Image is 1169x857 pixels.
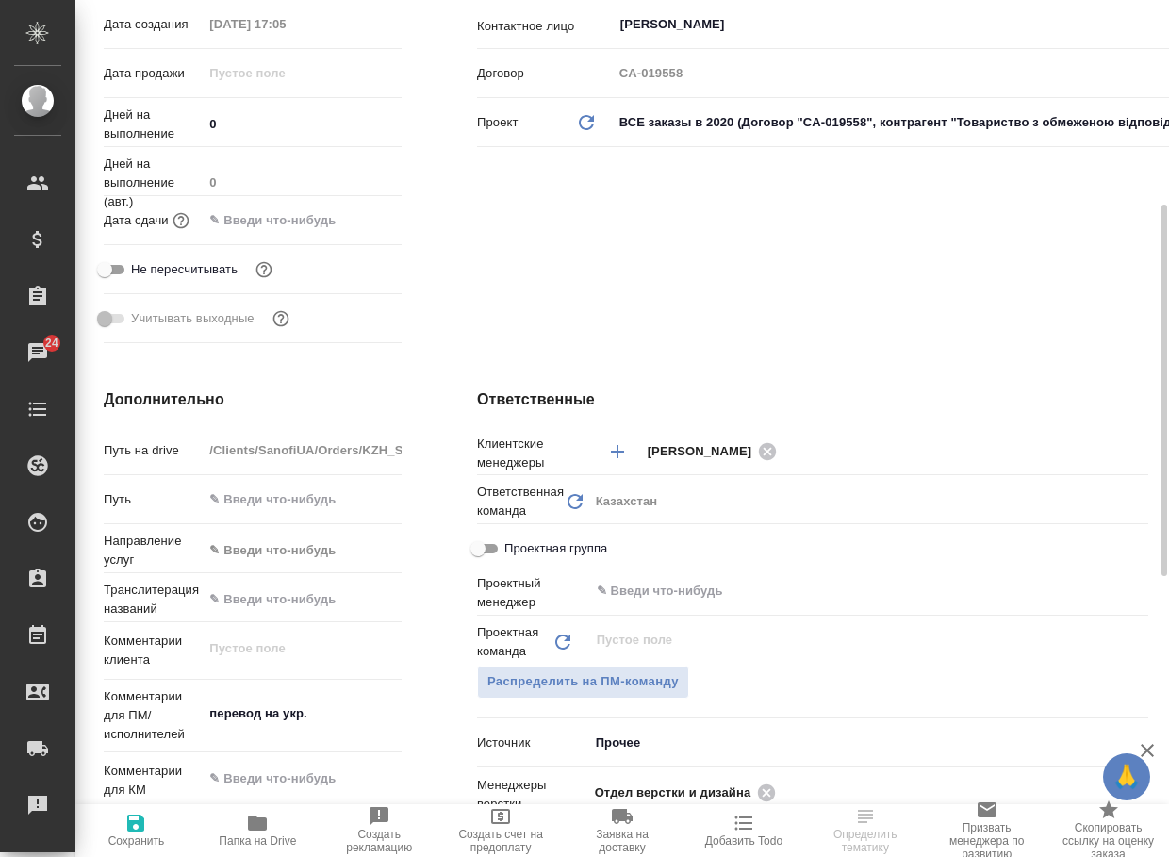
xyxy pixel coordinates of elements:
input: Пустое поле [203,437,402,464]
button: Папка на Drive [197,804,319,857]
button: Добавить Todo [683,804,804,857]
input: Пустое поле [595,629,1104,651]
button: Заявка на доставку [562,804,683,857]
p: Дней на выполнение [104,106,203,143]
p: Комментарии для КМ [104,762,203,799]
button: Если добавить услуги и заполнить их объемом, то дата рассчитается автоматически [169,208,193,233]
button: Скопировать ссылку на оценку заказа [1047,804,1169,857]
button: Распределить на ПМ-команду [477,666,689,699]
div: ✎ Введи что-нибудь [209,541,379,560]
p: Дата создания [104,15,203,34]
input: ✎ Введи что-нибудь [203,486,402,513]
button: 🙏 [1103,753,1150,800]
span: Учитывать выходные [131,309,255,328]
span: Отдел верстки и дизайна [595,783,763,802]
button: Определить тематику [804,804,926,857]
p: Договор [477,64,613,83]
p: Проектная команда [477,623,552,661]
p: Менеджеры верстки [477,776,589,814]
button: Призвать менеджера по развитию [926,804,1047,857]
input: ✎ Введи что-нибудь [203,110,402,138]
span: Проектная группа [504,539,607,558]
span: Распределить на ПМ-команду [487,671,679,693]
button: Создать счет на предоплату [440,804,562,857]
input: ✎ Введи что-нибудь [203,585,402,613]
div: Казахстан [589,486,1148,518]
p: Дата сдачи [104,211,169,230]
input: Пустое поле [203,10,368,38]
input: Пустое поле [203,59,368,87]
span: [PERSON_NAME] [648,442,764,461]
button: Open [1138,450,1142,453]
div: ✎ Введи что-нибудь [203,535,402,567]
p: Проектный менеджер [477,574,589,612]
span: Добавить Todo [705,834,782,848]
a: 24 [5,329,71,376]
p: Комментарии для ПМ/исполнителей [104,687,203,744]
p: Контактное лицо [477,17,613,36]
div: [PERSON_NAME] [648,439,783,463]
textarea: перевод на укр. [203,698,402,730]
button: Сохранить [75,804,197,857]
span: 24 [34,334,70,353]
input: ✎ Введи что-нибудь [203,206,368,234]
p: Ответственная команда [477,483,564,520]
p: Проект [477,113,519,132]
button: Создать рекламацию [319,804,440,857]
button: Включи, если не хочешь, чтобы указанная дата сдачи изменилась после переставления заказа в 'Подтв... [252,257,276,282]
span: Создать рекламацию [330,828,429,854]
span: Создать счет на предоплату [452,828,551,854]
p: Путь [104,490,203,509]
p: Дней на выполнение (авт.) [104,155,203,211]
span: Не пересчитывать [131,260,238,279]
input: Пустое поле [203,169,402,196]
p: Направление услуг [104,532,203,569]
button: Выбери, если сб и вс нужно считать рабочими днями для выполнения заказа. [269,306,293,331]
p: Транслитерация названий [104,581,203,618]
input: ✎ Введи что-нибудь [595,580,1079,602]
div: Прочее [589,727,1148,759]
span: Определить тематику [815,828,914,854]
span: Папка на Drive [219,834,296,848]
button: Open [1138,589,1142,593]
p: Источник [477,733,589,752]
p: Комментарии клиента [104,632,203,669]
p: Клиентские менеджеры [477,435,589,472]
span: 🙏 [1111,757,1143,797]
h4: Дополнительно [104,388,402,411]
div: Отдел верстки и дизайна [595,781,782,804]
span: Заявка на доставку [573,828,672,854]
p: Путь на drive [104,441,203,460]
h4: Ответственные [477,388,1148,411]
span: Сохранить [108,834,165,848]
button: Добавить менеджера [595,429,640,474]
p: Дата продажи [104,64,203,83]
